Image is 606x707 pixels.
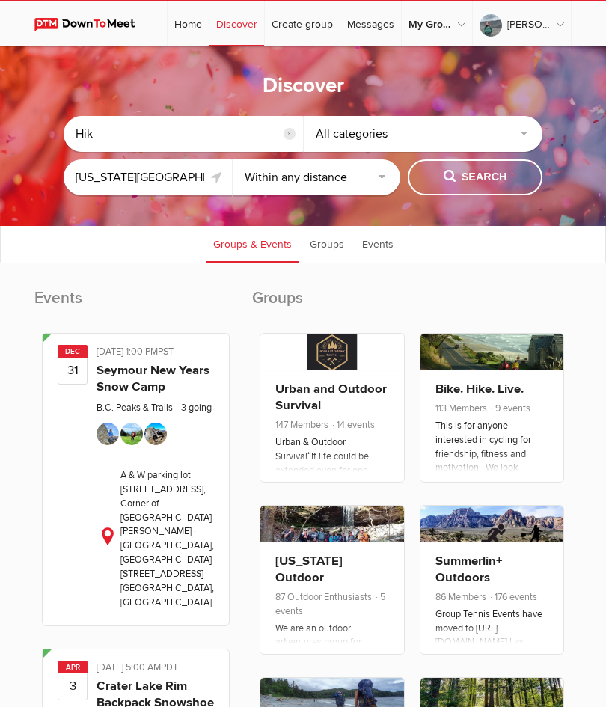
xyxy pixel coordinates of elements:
[120,469,214,608] span: A & W parking lot [STREET_ADDRESS], Corner of [GEOGRAPHIC_DATA][PERSON_NAME] · [GEOGRAPHIC_DATA],...
[34,18,149,31] img: DownToMeet
[275,554,343,602] a: [US_STATE] Outdoor Enthusiasts
[58,661,88,673] span: Apr
[209,1,264,46] a: Discover
[355,225,401,263] a: Events
[435,554,502,585] a: Summerlin+ Outdoors
[304,116,543,152] div: All categories
[34,287,237,325] h2: Events
[97,345,214,362] div: [DATE] 1:00 PM
[97,661,214,678] div: [DATE] 5:00 AM
[97,363,209,394] a: Seymour New Years Snow Camp
[175,402,212,414] li: 3 going
[58,345,88,358] span: Dec
[331,419,375,431] span: 14 events
[402,1,472,46] a: My Groups
[58,673,87,700] b: 3
[275,419,328,431] span: 147 Members
[489,403,530,414] span: 9 events
[206,225,299,263] a: Groups & Events
[263,70,344,101] h1: Discover
[473,1,571,46] a: [PERSON_NAME]
[275,591,385,617] span: 5 events
[58,357,87,384] b: 31
[158,346,174,358] span: America/Vancouver
[489,591,537,603] span: 176 events
[120,423,143,445] img: Melody
[64,116,303,152] input: Search...
[435,591,486,603] span: 86 Members
[340,1,401,46] a: Messages
[302,225,352,263] a: Groups
[161,661,178,673] span: America/Vancouver
[275,591,372,603] span: 87 Outdoor Enthusiasts
[144,423,167,445] img: Carolyn
[275,382,387,413] a: Urban and Outdoor Survival
[97,402,173,414] a: B.C. Peaks & Trails
[408,159,542,195] button: Search
[444,169,507,186] span: Search
[435,382,524,397] a: Bike. Hike. Live.
[168,1,209,46] a: Home
[252,287,572,325] h2: Groups
[265,1,340,46] a: Create group
[64,159,232,195] input: Location or ZIP-Code
[97,423,119,445] img: Andrew
[435,403,487,414] span: 113 Members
